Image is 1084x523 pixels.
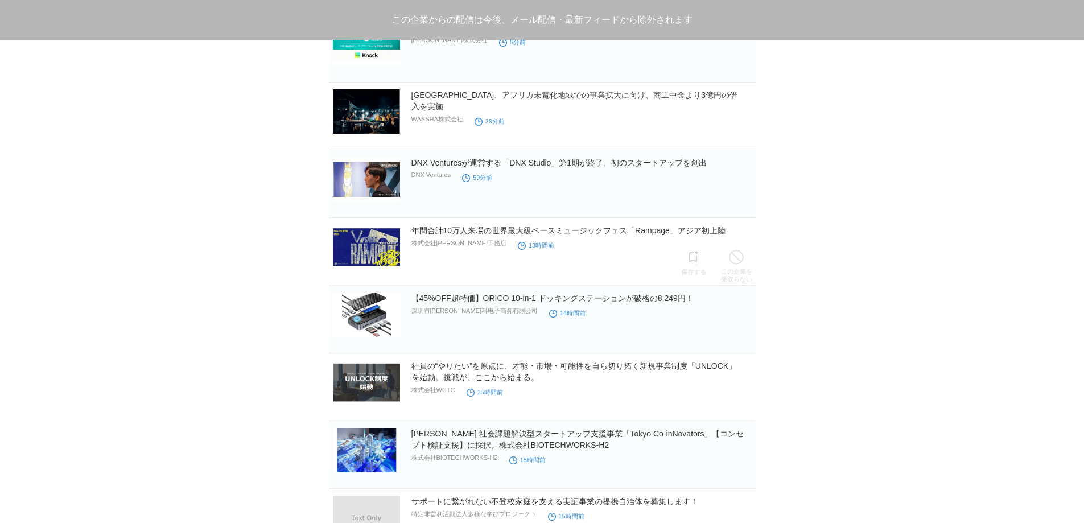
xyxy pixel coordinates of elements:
[333,293,400,337] img: 【45%OFF超特価】ORICO 10-in-1 ドッキングステーションが破格の8,249円！
[411,36,488,44] p: [PERSON_NAME]株式会社
[411,294,694,303] a: 【45%OFF超特価】ORICO 10-in-1 ドッキングステーションが破格の8,249円！
[548,513,584,520] time: 15時間前
[333,89,400,134] img: WASSHA、アフリカ未電化地域での事業拡大に向け、商工中金より3億円の借入を実施
[411,454,498,462] p: 株式会社BIOTECHWORKS-H2
[411,429,744,450] a: [PERSON_NAME] 社会課題解決型スタートアップ支援事業「Tokyo Co-inNovators」【コンセプト検証支援】に採択。株式会社BIOTECHWORKS-H2
[499,39,526,46] time: 5分前
[411,307,538,315] p: 深圳市[PERSON_NAME]科电子商务有限公司
[333,22,400,66] img: AIチューター「Knock（ノック）」のHanji、シードで資金調達を実施
[411,158,707,167] a: DNX Venturesが運営する「DNX Studio」第1期が終了、初のスタートアップを創出
[467,389,503,396] time: 15時間前
[549,310,586,316] time: 14時間前
[509,456,546,463] time: 15時間前
[475,118,505,125] time: 29分前
[333,157,400,201] img: DNX Venturesが運営する「DNX Studio」第1期が終了、初のスタートアップを創出
[721,247,752,283] a: この企業を受取らない
[411,510,537,518] p: 特定非営利活動法人多様な学びプロジェクト
[333,225,400,269] img: 年間合計10万人来場の世界最大級ベースミュージックフェス「Rampage」アジア初上陸
[411,226,726,235] a: 年間合計10万人来場の世界最大級ベースミュージックフェス「Rampage」アジア初上陸
[333,360,400,405] img: 社員の“やりたい”を原点に、才能・市場・可能性を自ら切り拓く新規事業制度「UNLOCK」を始動。挑戦が、ここから始まる。
[333,428,400,472] img: 東京都 社会課題解決型スタートアップ支援事業「Tokyo Co-inNovators」【コンセプト検証支援】に採択。株式会社BIOTECHWORKS-H2
[411,361,737,382] a: 社員の“やりたい”を原点に、才能・市場・可能性を自ら切り拓く新規事業制度「UNLOCK」を始動。挑戦が、ここから始まる。
[518,242,554,249] time: 13時間前
[462,174,492,181] time: 59分前
[411,115,463,123] p: WASSHA株式会社
[411,497,698,506] a: サポートに繋がれない不登校家庭を支える実証事業の提携自治体を募集します！
[411,90,738,111] a: [GEOGRAPHIC_DATA]、アフリカ未電化地域での事業拡大に向け、商工中金より3億円の借入を実施
[411,386,455,394] p: 株式会社WCTC
[411,239,506,248] p: 株式会社[PERSON_NAME]工務店
[411,171,451,178] p: DNX Ventures
[681,248,706,276] a: 保存する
